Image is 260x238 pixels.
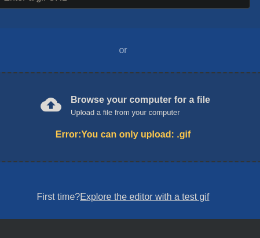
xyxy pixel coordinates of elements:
[71,93,210,118] div: Browse your computer for a file
[41,94,61,115] span: cloud_upload
[71,107,210,118] div: Upload a file from your computer
[80,192,209,202] a: Explore the editor with a test gif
